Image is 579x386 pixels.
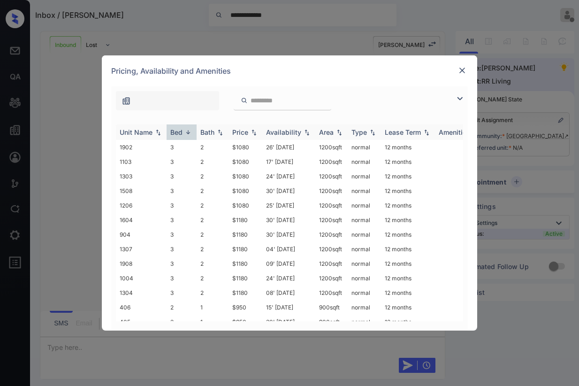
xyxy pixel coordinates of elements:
[262,271,315,286] td: 24' [DATE]
[197,169,229,184] td: 2
[197,227,229,242] td: 2
[262,154,315,169] td: 17' [DATE]
[249,129,259,136] img: sorting
[315,169,348,184] td: 1200 sqft
[197,154,229,169] td: 2
[116,315,167,329] td: 405
[120,128,152,136] div: Unit Name
[241,96,248,105] img: icon-zuma
[183,129,193,136] img: sorting
[335,129,344,136] img: sorting
[348,184,381,198] td: normal
[262,213,315,227] td: 30' [DATE]
[262,184,315,198] td: 30' [DATE]
[266,128,301,136] div: Availability
[170,128,183,136] div: Bed
[229,256,262,271] td: $1180
[167,198,197,213] td: 3
[197,256,229,271] td: 2
[167,300,197,315] td: 2
[302,129,312,136] img: sorting
[167,256,197,271] td: 3
[197,140,229,154] td: 2
[197,300,229,315] td: 1
[167,169,197,184] td: 3
[348,315,381,329] td: normal
[197,271,229,286] td: 2
[197,315,229,329] td: 1
[229,140,262,154] td: $1080
[167,213,197,227] td: 3
[167,315,197,329] td: 2
[315,315,348,329] td: 900 sqft
[167,242,197,256] td: 3
[262,140,315,154] td: 26' [DATE]
[229,242,262,256] td: $1180
[348,242,381,256] td: normal
[167,140,197,154] td: 3
[232,128,248,136] div: Price
[381,271,435,286] td: 12 months
[116,154,167,169] td: 1103
[348,300,381,315] td: normal
[197,184,229,198] td: 2
[381,242,435,256] td: 12 months
[381,198,435,213] td: 12 months
[116,140,167,154] td: 1902
[122,96,131,106] img: icon-zuma
[102,55,477,86] div: Pricing, Availability and Amenities
[262,315,315,329] td: 30' [DATE]
[368,129,377,136] img: sorting
[116,198,167,213] td: 1206
[381,300,435,315] td: 12 months
[116,169,167,184] td: 1303
[262,256,315,271] td: 09' [DATE]
[381,286,435,300] td: 12 months
[315,213,348,227] td: 1200 sqft
[315,286,348,300] td: 1200 sqft
[262,198,315,213] td: 25' [DATE]
[422,129,431,136] img: sorting
[315,300,348,315] td: 900 sqft
[351,128,367,136] div: Type
[116,213,167,227] td: 1604
[315,184,348,198] td: 1200 sqft
[229,184,262,198] td: $1080
[116,300,167,315] td: 406
[381,256,435,271] td: 12 months
[348,256,381,271] td: normal
[262,227,315,242] td: 30' [DATE]
[215,129,225,136] img: sorting
[315,154,348,169] td: 1200 sqft
[381,154,435,169] td: 12 months
[197,286,229,300] td: 2
[381,315,435,329] td: 12 months
[229,154,262,169] td: $1080
[315,242,348,256] td: 1200 sqft
[229,169,262,184] td: $1080
[200,128,214,136] div: Bath
[197,242,229,256] td: 2
[116,271,167,286] td: 1004
[116,256,167,271] td: 1908
[381,184,435,198] td: 12 months
[167,286,197,300] td: 3
[381,169,435,184] td: 12 months
[315,140,348,154] td: 1200 sqft
[381,140,435,154] td: 12 months
[315,271,348,286] td: 1200 sqft
[229,271,262,286] td: $1180
[167,227,197,242] td: 3
[229,286,262,300] td: $1180
[381,213,435,227] td: 12 months
[116,242,167,256] td: 1307
[197,213,229,227] td: 2
[457,66,467,75] img: close
[348,271,381,286] td: normal
[229,315,262,329] td: $950
[262,169,315,184] td: 24' [DATE]
[385,128,421,136] div: Lease Term
[167,184,197,198] td: 3
[315,227,348,242] td: 1200 sqft
[315,256,348,271] td: 1200 sqft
